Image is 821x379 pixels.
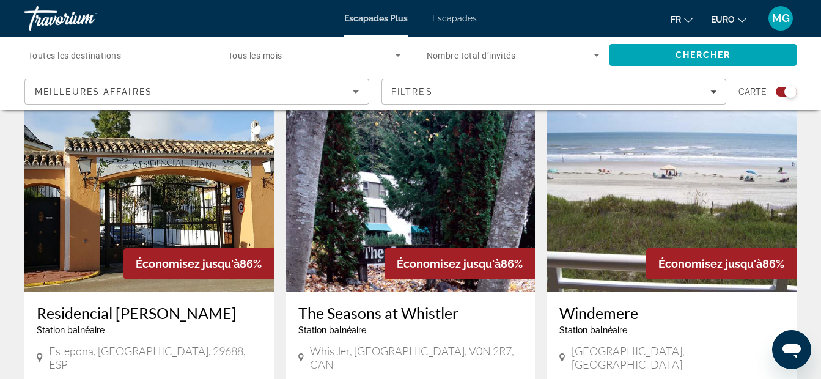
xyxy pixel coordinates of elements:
[344,13,408,23] a: Escapades Plus
[671,15,681,24] span: Fr
[646,248,797,279] div: 86%
[24,2,147,34] a: Travorium
[432,13,477,23] a: Escapades
[658,257,762,270] span: Économisez jusqu'à
[738,83,767,100] span: Carte
[676,50,731,60] span: Chercher
[35,87,152,97] span: Meilleures affaires
[35,84,359,99] mat-select: Trier par
[572,344,784,371] span: [GEOGRAPHIC_DATA], [GEOGRAPHIC_DATA]
[772,330,811,369] iframe: Bouton de lancement de la fenêtre de messagerie
[136,257,240,270] span: Économisez jusqu'à
[28,51,121,61] span: Toutes les destinations
[559,304,784,322] a: Windemere
[772,12,790,24] span: MG
[24,96,274,292] img: Residencial Diana
[427,51,516,61] span: Nombre total d’invités
[298,304,523,322] a: The Seasons at Whistler
[391,87,433,97] span: Filtres
[671,10,693,28] button: Changer la langue
[123,248,274,279] div: 86%
[28,48,202,63] input: Sélectionnez la destination
[228,51,282,61] span: Tous les mois
[298,325,366,335] span: Station balnéaire
[37,304,262,322] a: Residencial [PERSON_NAME]
[49,344,262,371] span: Estepona, [GEOGRAPHIC_DATA], 29688, ESP
[385,248,535,279] div: 86%
[310,344,523,371] span: Whistler, [GEOGRAPHIC_DATA], V0N 2R7, CAN
[711,15,735,24] span: EURO
[286,96,536,292] img: The Seasons at Whistler
[381,79,726,105] button: Filtres
[547,96,797,292] img: Windemere
[765,6,797,31] button: Menu utilisateur
[711,10,746,28] button: Changer de devise
[559,325,627,335] span: Station balnéaire
[397,257,501,270] span: Économisez jusqu'à
[609,44,797,66] button: Rechercher
[37,325,105,335] span: Station balnéaire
